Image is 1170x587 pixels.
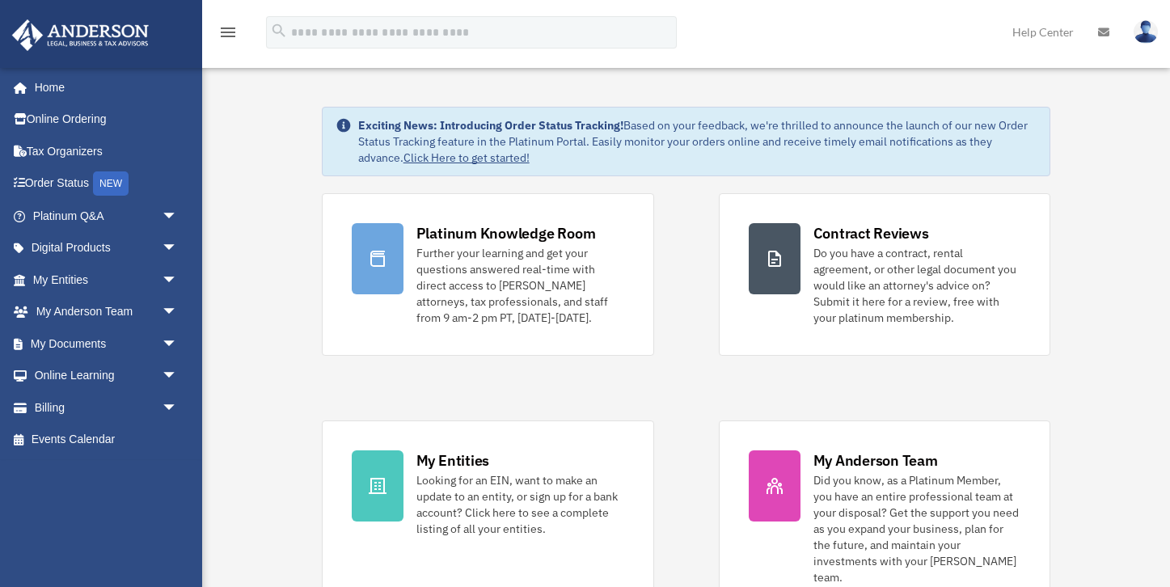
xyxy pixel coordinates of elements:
[1134,20,1158,44] img: User Pic
[162,232,194,265] span: arrow_drop_down
[416,450,489,471] div: My Entities
[11,232,202,264] a: Digital Productsarrow_drop_down
[719,193,1051,356] a: Contract Reviews Do you have a contract, rental agreement, or other legal document you would like...
[162,200,194,233] span: arrow_drop_down
[11,264,202,296] a: My Entitiesarrow_drop_down
[11,167,202,201] a: Order StatusNEW
[813,245,1021,326] div: Do you have a contract, rental agreement, or other legal document you would like an attorney's ad...
[11,327,202,360] a: My Documentsarrow_drop_down
[813,450,938,471] div: My Anderson Team
[11,360,202,392] a: Online Learningarrow_drop_down
[162,264,194,297] span: arrow_drop_down
[11,391,202,424] a: Billingarrow_drop_down
[162,360,194,393] span: arrow_drop_down
[218,28,238,42] a: menu
[403,150,530,165] a: Click Here to get started!
[813,223,929,243] div: Contract Reviews
[416,472,624,537] div: Looking for an EIN, want to make an update to an entity, or sign up for a bank account? Click her...
[11,200,202,232] a: Platinum Q&Aarrow_drop_down
[162,296,194,329] span: arrow_drop_down
[162,327,194,361] span: arrow_drop_down
[813,472,1021,585] div: Did you know, as a Platinum Member, you have an entire professional team at your disposal? Get th...
[270,22,288,40] i: search
[11,135,202,167] a: Tax Organizers
[416,223,596,243] div: Platinum Knowledge Room
[358,118,623,133] strong: Exciting News: Introducing Order Status Tracking!
[322,193,654,356] a: Platinum Knowledge Room Further your learning and get your questions answered real-time with dire...
[11,103,202,136] a: Online Ordering
[416,245,624,326] div: Further your learning and get your questions answered real-time with direct access to [PERSON_NAM...
[11,296,202,328] a: My Anderson Teamarrow_drop_down
[218,23,238,42] i: menu
[93,171,129,196] div: NEW
[358,117,1037,166] div: Based on your feedback, we're thrilled to announce the launch of our new Order Status Tracking fe...
[11,424,202,456] a: Events Calendar
[162,391,194,424] span: arrow_drop_down
[7,19,154,51] img: Anderson Advisors Platinum Portal
[11,71,194,103] a: Home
